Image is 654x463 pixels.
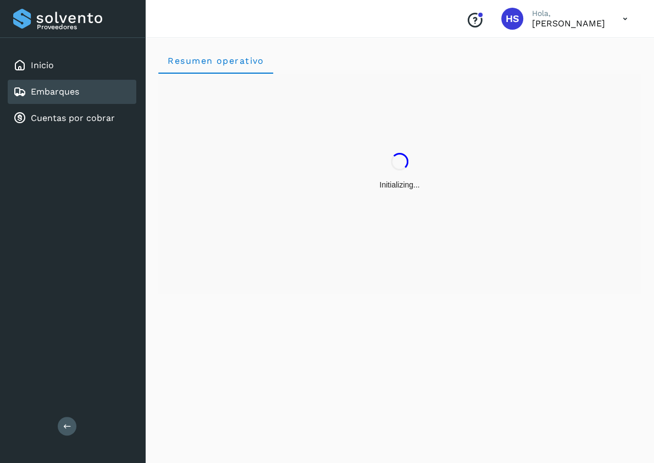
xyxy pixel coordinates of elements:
p: Proveedores [37,23,132,31]
span: Resumen operativo [167,56,264,66]
p: Hermilo Salazar Rodriguez [532,18,605,29]
div: Embarques [8,80,136,104]
a: Cuentas por cobrar [31,113,115,123]
a: Inicio [31,60,54,70]
p: Hola, [532,9,605,18]
a: Embarques [31,86,79,97]
div: Inicio [8,53,136,78]
div: Cuentas por cobrar [8,106,136,130]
